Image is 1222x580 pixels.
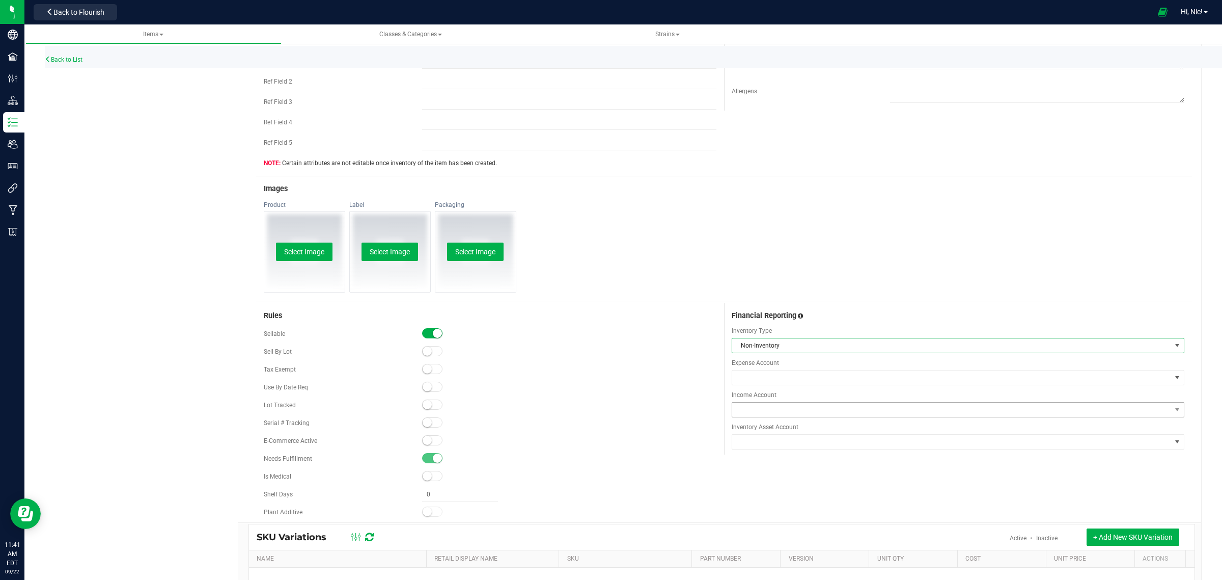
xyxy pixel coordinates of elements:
[8,51,18,62] inline-svg: Facilities
[1087,529,1179,546] button: + Add New SKU Variation
[1181,8,1203,16] span: Hi, Nic!
[8,95,18,106] inline-svg: Distribution
[732,311,796,320] span: Financial Reporting
[349,201,431,209] div: Label
[264,384,308,391] span: Use By Date Req
[732,88,757,95] span: Allergens
[8,161,18,171] inline-svg: User Roles
[10,498,41,529] iframe: Resource center
[447,243,504,261] button: Select Image
[5,540,20,568] p: 11:41 AM EDT
[379,31,442,38] span: Classes & Categories
[1093,533,1173,541] span: + Add New SKU Variation
[34,4,117,20] button: Back to Flourish
[264,437,317,444] span: E-Commerce Active
[264,473,291,480] span: Is Medical
[264,455,312,462] span: Needs Fulfillment
[8,73,18,84] inline-svg: Configuration
[8,30,18,40] inline-svg: Company
[264,509,302,516] span: Plant Additive
[567,555,579,562] a: SKU
[877,555,904,562] a: Unit Qty
[264,402,296,409] span: Lot Tracked
[655,31,680,38] span: Strains
[264,491,293,498] span: Shelf Days
[264,366,296,373] span: Tax Exempt
[8,227,18,237] inline-svg: Billing
[732,338,1171,353] span: Non-Inventory
[264,159,497,168] span: Certain attributes are not editable once inventory of the item has been created.
[1010,535,1026,542] a: Active
[1036,535,1058,542] a: Inactive
[264,419,310,427] span: Serial # Tracking
[435,201,516,209] div: Packaging
[434,555,497,562] a: Retail Display Name
[264,98,292,106] span: Ref Field 3
[264,330,285,337] span: Sellable
[732,326,1184,335] span: Inventory Type
[264,119,292,126] span: Ref Field 4
[257,532,337,543] span: SKU Variations
[264,185,1184,193] h3: Images
[732,358,1184,367] span: Expense Account
[143,31,163,38] span: Items
[732,423,1184,432] span: Inventory Asset Account
[45,56,82,63] a: Back to List
[276,243,332,261] button: Select Image
[1151,2,1174,22] span: Open Ecommerce Menu
[798,312,803,320] span: Assign this inventory item to the correct financial accounts(s)
[732,390,1184,400] span: Income Account
[264,348,292,355] span: Sell By Lot
[8,117,18,127] inline-svg: Inventory
[264,201,345,209] div: Product
[965,555,981,562] a: Cost
[257,555,274,562] a: Name
[362,243,418,261] button: Select Image
[789,555,814,562] a: Version
[264,311,282,320] span: Rules
[700,555,741,562] a: PART NUMBER
[5,568,20,575] p: 09/22
[264,139,292,146] span: Ref Field 5
[8,183,18,193] inline-svg: Integrations
[1054,555,1086,562] a: Unit Price
[53,8,104,16] span: Back to Flourish
[1143,555,1181,562] div: Actions
[422,487,498,502] input: 0
[8,139,18,149] inline-svg: Users
[8,205,18,215] inline-svg: Manufacturing
[264,78,292,85] span: Ref Field 2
